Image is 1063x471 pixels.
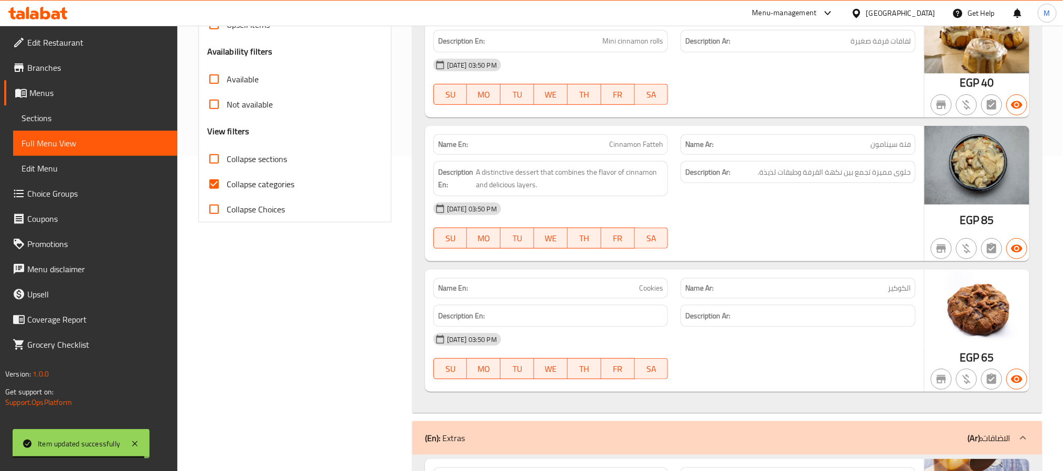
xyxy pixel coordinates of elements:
strong: Description En: [438,309,485,323]
a: Edit Restaurant [4,30,177,55]
strong: Description Ar: [685,309,730,323]
strong: Description Ar: [685,166,730,179]
a: Upsell [4,282,177,307]
span: 65 [982,347,994,368]
span: Version: [5,367,31,381]
button: Not branch specific item [931,238,952,259]
button: Available [1006,94,1027,115]
span: Edit Restaurant [27,36,169,49]
span: Coupons [27,212,169,225]
span: Get support on: [5,385,54,399]
span: TH [572,231,597,246]
span: 1.0.0 [33,367,49,381]
button: Available [1006,369,1027,390]
button: Not has choices [981,94,1002,115]
p: Extras [425,432,465,444]
span: WE [538,361,564,377]
span: MO [471,87,496,102]
button: MO [467,358,501,379]
button: Not has choices [981,369,1002,390]
span: FR [605,361,631,377]
span: Full Menu View [22,137,169,149]
b: (Ar): [968,430,982,446]
button: Not has choices [981,238,1002,259]
div: Item updated successfully [38,438,120,449]
span: Collapse sections [227,153,287,165]
button: Purchased item [956,238,977,259]
button: TU [501,228,534,249]
span: SA [639,361,664,377]
a: Support.OpsPlatform [5,395,72,409]
button: SA [635,358,668,379]
span: Coverage Report [27,313,169,326]
span: SA [639,87,664,102]
div: (En): Extras(Ar):الاضافات [412,421,1042,455]
button: MO [467,228,501,249]
button: SA [635,228,668,249]
span: TH [572,87,597,102]
button: WE [534,358,568,379]
span: SA [639,231,664,246]
img: %D8%A7%D9%84%D9%83%D9%88%D9%83%D9%8A%D8%B2638910802337393129.jpg [924,270,1029,348]
button: SA [635,84,668,105]
span: MO [471,231,496,246]
strong: Description Ar: [685,35,730,48]
a: Coupons [4,206,177,231]
span: Upsell items [227,18,270,31]
a: Choice Groups [4,181,177,206]
span: FR [605,87,631,102]
a: Menu disclaimer [4,256,177,282]
button: SU [433,84,467,105]
span: Cookies [639,283,663,294]
span: Menu disclaimer [27,263,169,275]
a: Full Menu View [13,131,177,156]
span: Edit Menu [22,162,169,175]
button: TH [568,228,601,249]
strong: Name Ar: [685,139,714,150]
span: Cinnamon Fatteh [609,139,663,150]
button: TH [568,358,601,379]
span: Grocery Checklist [27,338,169,351]
a: Menus [4,80,177,105]
span: الكوكيز [888,283,911,294]
button: SU [433,358,467,379]
button: WE [534,84,568,105]
a: Grocery Checklist [4,332,177,357]
a: Branches [4,55,177,80]
button: Available [1006,238,1027,259]
span: WE [538,231,564,246]
span: Mini cinnamon rolls [602,35,663,48]
button: TH [568,84,601,105]
a: Edit Menu [13,156,177,181]
button: Purchased item [956,94,977,115]
span: [DATE] 03:50 PM [443,335,501,345]
button: Not branch specific item [931,369,952,390]
div: [GEOGRAPHIC_DATA] [866,7,936,19]
strong: Name En: [438,283,468,294]
a: Promotions [4,231,177,256]
strong: Description En: [438,35,485,48]
span: 85 [982,210,994,230]
span: MO [471,361,496,377]
span: لفافات قرفة صغيرة [851,35,911,48]
span: Menus [29,87,169,99]
h3: Availability filters [207,46,273,58]
span: Collapse categories [227,178,294,190]
span: Not available [227,98,273,111]
span: 40 [982,72,994,93]
button: FR [601,358,635,379]
span: Branches [27,61,169,74]
span: WE [538,87,564,102]
span: Promotions [27,238,169,250]
span: FR [605,231,631,246]
span: SU [438,231,463,246]
span: Available [227,73,259,85]
span: TU [505,87,530,102]
b: (En): [425,430,440,446]
span: Collapse Choices [227,203,285,216]
a: Sections [13,105,177,131]
span: Choice Groups [27,187,169,200]
span: M [1044,7,1050,19]
span: TH [572,361,597,377]
strong: Name Ar: [685,283,714,294]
